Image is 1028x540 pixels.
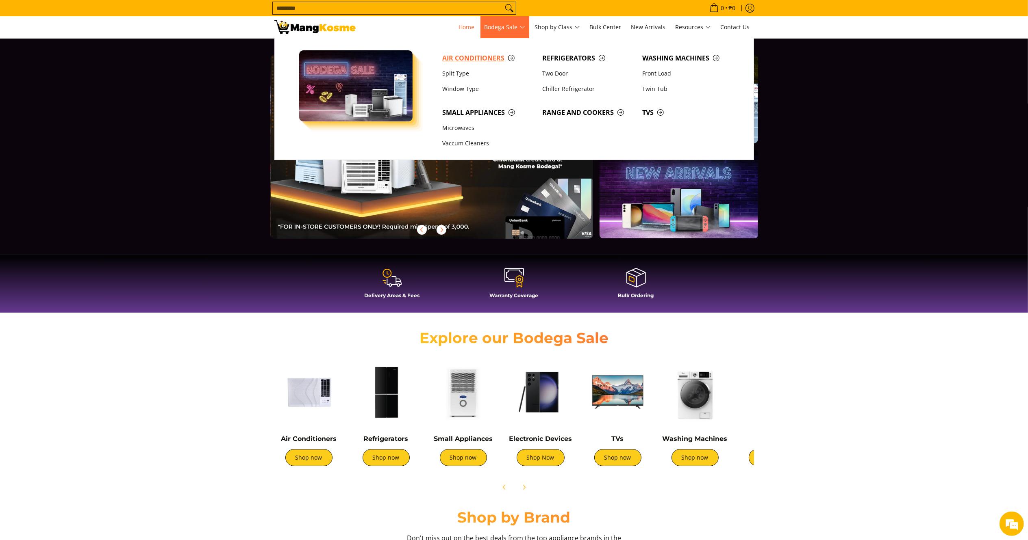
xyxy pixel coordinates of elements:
[738,358,807,427] img: Cookers
[542,108,634,118] span: Range and Cookers
[4,222,155,250] textarea: Type your message and hit 'Enter'
[579,292,693,298] h4: Bulk Ordering
[47,102,112,184] span: We're online!
[432,221,450,239] button: Next
[509,435,572,443] a: Electronic Devices
[364,16,754,38] nav: Main Menu
[352,358,421,427] img: Refrigerators
[457,267,571,305] a: Warranty Coverage
[42,45,137,56] div: Chat with us now
[627,16,670,38] a: New Arrivals
[363,449,410,466] a: Shop now
[590,23,622,31] span: Bulk Center
[672,16,715,38] a: Resources
[438,120,538,136] a: Microwaves
[480,16,529,38] a: Bodega Sale
[299,50,413,121] img: Bodega Sale
[438,105,538,120] a: Small Appliances
[396,329,632,347] h2: Explore our Bodega Sale
[438,81,538,97] a: Window Type
[542,53,634,63] span: Refrigerators
[429,358,498,427] img: Small Appliances
[583,358,652,427] img: TVs
[285,449,333,466] a: Shop now
[440,449,487,466] a: Shop now
[438,50,538,66] a: Air Conditioners
[133,4,153,24] div: Minimize live chat window
[717,16,754,38] a: Contact Us
[413,221,431,239] button: Previous
[496,478,513,496] button: Previous
[538,105,638,120] a: Range and Cookers
[438,66,538,81] a: Split Type
[455,16,479,38] a: Home
[459,23,475,31] span: Home
[642,53,734,63] span: Washing Machines
[531,16,584,38] a: Shop by Class
[586,16,626,38] a: Bulk Center
[517,449,565,466] a: Shop Now
[728,5,737,11] span: ₱0
[707,4,738,13] span: •
[721,23,750,31] span: Contact Us
[281,435,337,443] a: Air Conditioners
[274,358,343,427] img: Air Conditioners
[485,22,525,32] span: Bodega Sale
[438,136,538,151] a: Vaccum Cleaners
[434,435,493,443] a: Small Appliances
[594,449,641,466] a: Shop now
[364,435,409,443] a: Refrigerators
[538,50,638,66] a: Refrigerators
[457,292,571,298] h4: Warranty Coverage
[442,108,534,118] span: Small Appliances
[638,66,738,81] a: Front Load
[274,20,356,34] img: Mang Kosme: Your Home Appliances Warehouse Sale Partner!
[442,53,534,63] span: Air Conditioners
[749,449,796,466] a: Shop now
[720,5,726,11] span: 0
[538,81,638,97] a: Chiller Refrigerator
[579,267,693,305] a: Bulk Ordering
[503,2,516,14] button: Search
[335,267,449,305] a: Delivery Areas & Fees
[672,449,719,466] a: Shop now
[506,358,575,427] img: Electronic Devices
[612,435,624,443] a: TVs
[676,22,711,32] span: Resources
[538,66,638,81] a: Two Door
[642,108,734,118] span: TVs
[638,50,738,66] a: Washing Machines
[661,358,730,427] img: Washing Machines
[638,105,738,120] a: TVs
[335,292,449,298] h4: Delivery Areas & Fees
[631,23,666,31] span: New Arrivals
[274,508,754,527] h2: Shop by Brand
[638,81,738,97] a: Twin Tub
[663,435,728,443] a: Washing Machines
[515,478,533,496] button: Next
[535,22,580,32] span: Shop by Class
